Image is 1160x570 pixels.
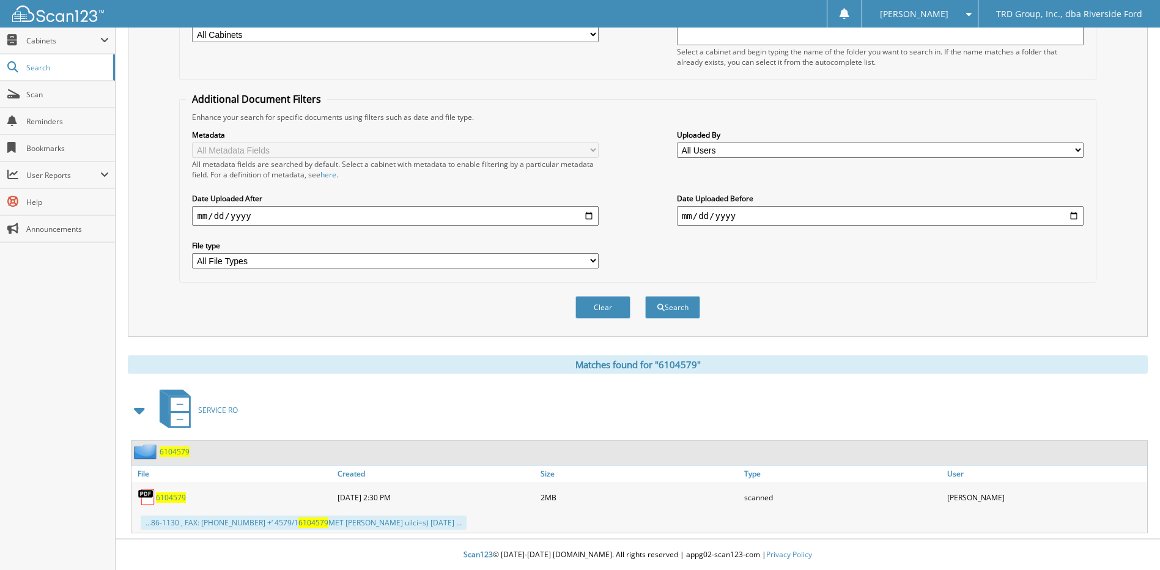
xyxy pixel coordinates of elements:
[131,465,334,482] a: File
[464,549,493,560] span: Scan123
[766,549,812,560] a: Privacy Policy
[186,112,1089,122] div: Enhance your search for specific documents using filters such as date and file type.
[944,465,1147,482] a: User
[26,170,100,180] span: User Reports
[538,465,741,482] a: Size
[741,485,944,509] div: scanned
[538,485,741,509] div: 2MB
[298,517,328,528] span: 6104579
[677,206,1084,226] input: end
[26,89,109,100] span: Scan
[116,540,1160,570] div: © [DATE]-[DATE] [DOMAIN_NAME]. All rights reserved | appg02-scan123-com |
[26,143,109,154] span: Bookmarks
[192,159,599,180] div: All metadata fields are searched by default. Select a cabinet with metadata to enable filtering b...
[944,485,1147,509] div: [PERSON_NAME]
[192,193,599,204] label: Date Uploaded After
[26,116,109,127] span: Reminders
[880,10,948,18] span: [PERSON_NAME]
[192,240,599,251] label: File type
[12,6,104,22] img: scan123-logo-white.svg
[156,492,186,503] a: 6104579
[160,446,190,457] a: 6104579
[141,516,467,530] div: ...86-1130 , FAX: [PHONE_NUMBER] +‘ 4579/1 MET [PERSON_NAME] uilci=s) [DATE] ...
[192,130,599,140] label: Metadata
[186,92,327,106] legend: Additional Document Filters
[26,62,107,73] span: Search
[138,488,156,506] img: PDF.png
[26,35,100,46] span: Cabinets
[26,224,109,234] span: Announcements
[645,296,700,319] button: Search
[741,465,944,482] a: Type
[152,386,238,434] a: SERVICE RO
[677,130,1084,140] label: Uploaded By
[996,10,1142,18] span: TRD Group, Inc., dba Riverside Ford
[320,169,336,180] a: here
[1099,511,1160,570] iframe: Chat Widget
[198,405,238,415] span: SERVICE RO
[334,465,538,482] a: Created
[192,206,599,226] input: start
[26,197,109,207] span: Help
[575,296,630,319] button: Clear
[677,193,1084,204] label: Date Uploaded Before
[677,46,1084,67] div: Select a cabinet and begin typing the name of the folder you want to search in. If the name match...
[134,444,160,459] img: folder2.png
[128,355,1148,374] div: Matches found for "6104579"
[334,485,538,509] div: [DATE] 2:30 PM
